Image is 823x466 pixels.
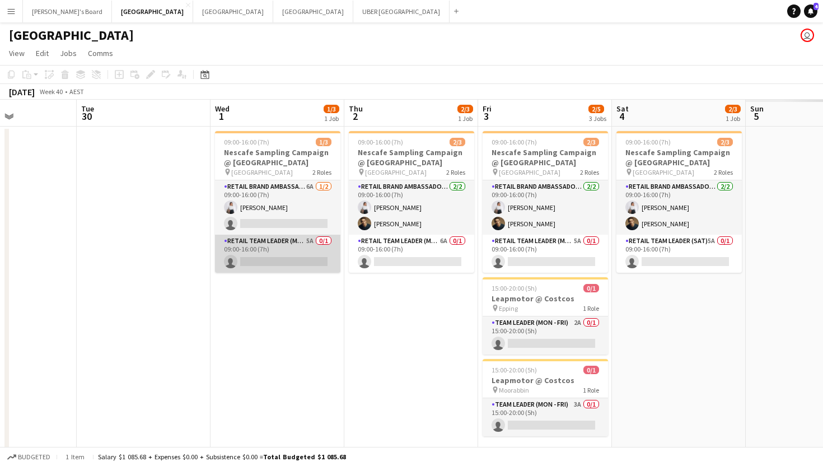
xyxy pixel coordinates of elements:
[499,386,529,394] span: Moorabbin
[365,168,427,176] span: [GEOGRAPHIC_DATA]
[349,104,363,114] span: Thu
[483,375,608,385] h3: Leapmotor @ Costcos
[483,180,608,235] app-card-role: RETAIL Brand Ambassador (Mon - Fri)2/209:00-16:00 (7h)[PERSON_NAME][PERSON_NAME]
[583,304,599,313] span: 1 Role
[492,284,537,292] span: 15:00-20:00 (5h)
[583,366,599,374] span: 0/1
[615,110,629,123] span: 4
[349,180,474,235] app-card-role: RETAIL Brand Ambassador (Mon - Fri)2/209:00-16:00 (7h)[PERSON_NAME][PERSON_NAME]
[4,46,29,60] a: View
[481,110,492,123] span: 3
[804,4,817,18] a: 4
[80,110,94,123] span: 30
[450,138,465,146] span: 2/3
[324,114,339,123] div: 1 Job
[193,1,273,22] button: [GEOGRAPHIC_DATA]
[483,398,608,436] app-card-role: Team Leader (Mon - Fri)3A0/115:00-20:00 (5h)
[215,235,340,273] app-card-role: RETAIL Team Leader (Mon - Fri)5A0/109:00-16:00 (7h)
[813,3,819,10] span: 4
[36,48,49,58] span: Edit
[492,138,537,146] span: 09:00-16:00 (7h)
[31,46,53,60] a: Edit
[580,168,599,176] span: 2 Roles
[88,48,113,58] span: Comms
[446,168,465,176] span: 2 Roles
[483,277,608,355] app-job-card: 15:00-20:00 (5h)0/1Leapmotor @ Costcos Epping1 RoleTeam Leader (Mon - Fri)2A0/115:00-20:00 (5h)
[583,284,599,292] span: 0/1
[499,304,518,313] span: Epping
[215,180,340,235] app-card-role: RETAIL Brand Ambassador (Mon - Fri)6A1/209:00-16:00 (7h)[PERSON_NAME]
[483,235,608,273] app-card-role: RETAIL Team Leader (Mon - Fri)5A0/109:00-16:00 (7h)
[349,147,474,167] h3: Nescafe Sampling Campaign @ [GEOGRAPHIC_DATA]
[353,1,450,22] button: UBER [GEOGRAPHIC_DATA]
[316,138,331,146] span: 1/3
[81,104,94,114] span: Tue
[213,110,230,123] span: 1
[312,168,331,176] span: 2 Roles
[273,1,353,22] button: [GEOGRAPHIC_DATA]
[492,366,537,374] span: 15:00-20:00 (5h)
[215,147,340,167] h3: Nescafe Sampling Campaign @ [GEOGRAPHIC_DATA]
[69,87,84,96] div: AEST
[583,386,599,394] span: 1 Role
[483,147,608,167] h3: Nescafe Sampling Campaign @ [GEOGRAPHIC_DATA]
[801,29,814,42] app-user-avatar: Tennille Moore
[23,1,112,22] button: [PERSON_NAME]'s Board
[458,114,473,123] div: 1 Job
[616,235,742,273] app-card-role: RETAIL Team Leader (Sat)5A0/109:00-16:00 (7h)
[457,105,473,113] span: 2/3
[215,131,340,273] app-job-card: 09:00-16:00 (7h)1/3Nescafe Sampling Campaign @ [GEOGRAPHIC_DATA] [GEOGRAPHIC_DATA]2 RolesRETAIL B...
[18,453,50,461] span: Budgeted
[725,105,741,113] span: 2/3
[726,114,740,123] div: 1 Job
[616,147,742,167] h3: Nescafe Sampling Campaign @ [GEOGRAPHIC_DATA]
[750,104,764,114] span: Sun
[9,86,35,97] div: [DATE]
[224,138,269,146] span: 09:00-16:00 (7h)
[349,235,474,273] app-card-role: RETAIL Team Leader (Mon - Fri)6A0/109:00-16:00 (7h)
[625,138,671,146] span: 09:00-16:00 (7h)
[633,168,694,176] span: [GEOGRAPHIC_DATA]
[483,131,608,273] app-job-card: 09:00-16:00 (7h)2/3Nescafe Sampling Campaign @ [GEOGRAPHIC_DATA] [GEOGRAPHIC_DATA]2 RolesRETAIL B...
[588,105,604,113] span: 2/5
[714,168,733,176] span: 2 Roles
[616,131,742,273] app-job-card: 09:00-16:00 (7h)2/3Nescafe Sampling Campaign @ [GEOGRAPHIC_DATA] [GEOGRAPHIC_DATA]2 RolesRETAIL B...
[324,105,339,113] span: 1/3
[483,293,608,304] h3: Leapmotor @ Costcos
[358,138,403,146] span: 09:00-16:00 (7h)
[717,138,733,146] span: 2/3
[112,1,193,22] button: [GEOGRAPHIC_DATA]
[616,104,629,114] span: Sat
[347,110,363,123] span: 2
[215,104,230,114] span: Wed
[499,168,560,176] span: [GEOGRAPHIC_DATA]
[483,359,608,436] app-job-card: 15:00-20:00 (5h)0/1Leapmotor @ Costcos Moorabbin1 RoleTeam Leader (Mon - Fri)3A0/115:00-20:00 (5h)
[9,48,25,58] span: View
[583,138,599,146] span: 2/3
[6,451,52,463] button: Budgeted
[60,48,77,58] span: Jobs
[749,110,764,123] span: 5
[62,453,88,461] span: 1 item
[9,27,134,44] h1: [GEOGRAPHIC_DATA]
[349,131,474,273] app-job-card: 09:00-16:00 (7h)2/3Nescafe Sampling Campaign @ [GEOGRAPHIC_DATA] [GEOGRAPHIC_DATA]2 RolesRETAIL B...
[98,453,346,461] div: Salary $1 085.68 + Expenses $0.00 + Subsistence $0.00 =
[589,114,606,123] div: 3 Jobs
[483,104,492,114] span: Fri
[616,180,742,235] app-card-role: RETAIL Brand Ambassador ([DATE])2/209:00-16:00 (7h)[PERSON_NAME][PERSON_NAME]
[263,453,346,461] span: Total Budgeted $1 085.68
[37,87,65,96] span: Week 40
[231,168,293,176] span: [GEOGRAPHIC_DATA]
[483,316,608,355] app-card-role: Team Leader (Mon - Fri)2A0/115:00-20:00 (5h)
[83,46,118,60] a: Comms
[55,46,81,60] a: Jobs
